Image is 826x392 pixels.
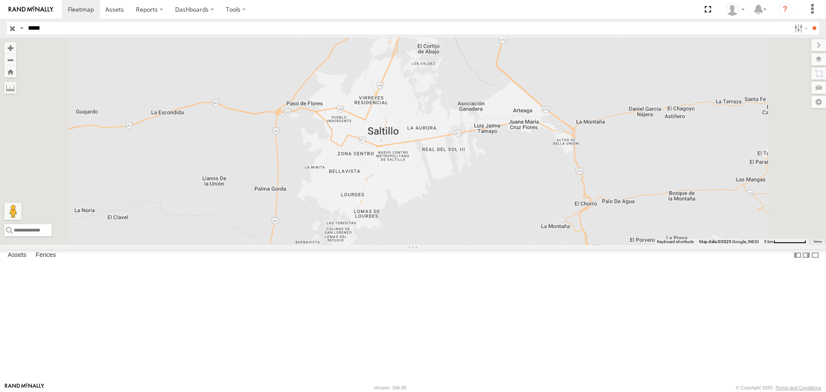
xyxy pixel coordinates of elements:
[4,42,16,54] button: Zoom in
[657,239,694,245] button: Keyboard shortcuts
[5,383,44,392] a: Visit our Website
[802,249,811,262] label: Dock Summary Table to the Right
[761,239,809,245] button: Map Scale: 5 km per 72 pixels
[778,3,792,16] i: ?
[791,22,809,34] label: Search Filter Options
[4,203,22,220] button: Drag Pegman onto the map to open Street View
[793,249,802,262] label: Dock Summary Table to the Left
[764,239,774,244] span: 5 km
[776,385,821,390] a: Terms and Conditions
[811,249,820,262] label: Hide Summary Table
[3,250,31,262] label: Assets
[4,82,16,94] label: Measure
[699,239,759,244] span: Map data ©2025 Google, INEGI
[374,385,407,390] div: Version: 306.00
[4,66,16,77] button: Zoom Home
[4,54,16,66] button: Zoom out
[811,96,826,108] label: Map Settings
[736,385,821,390] div: © Copyright 2025 -
[723,3,748,16] div: Juan Oropeza
[9,6,53,12] img: rand-logo.svg
[813,240,822,243] a: Terms
[18,22,25,34] label: Search Query
[31,250,60,262] label: Fences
